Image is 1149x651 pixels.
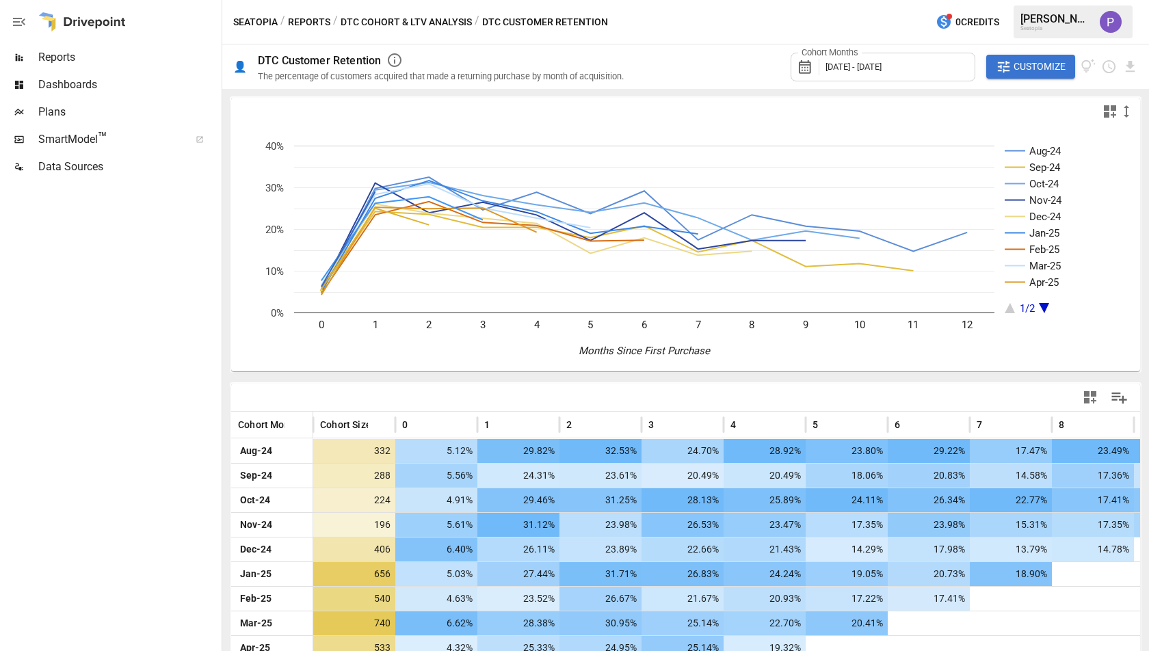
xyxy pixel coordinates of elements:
[484,587,557,611] span: 23.52%
[38,159,219,175] span: Data Sources
[655,415,674,434] button: Sort
[1020,25,1092,31] div: Seatopia
[895,464,967,488] span: 20.83%
[566,562,639,586] span: 31.71%
[977,418,982,431] span: 7
[977,439,1049,463] span: 17.47%
[1059,488,1131,512] span: 17.41%
[813,488,885,512] span: 24.11%
[648,464,721,488] span: 20.49%
[38,104,219,120] span: Plans
[1101,59,1117,75] button: Schedule report
[730,562,803,586] span: 24.24%
[426,319,432,331] text: 2
[895,513,967,537] span: 23.98%
[238,587,306,611] span: Feb-25
[1104,382,1135,413] button: Manage Columns
[280,14,285,31] div: /
[38,77,219,93] span: Dashboards
[320,439,393,463] span: 332
[484,418,490,431] span: 1
[233,14,278,31] button: Seatopia
[648,537,721,561] span: 22.66%
[977,562,1049,586] span: 18.90%
[566,537,639,561] span: 23.89%
[238,513,306,537] span: Nov-24
[238,488,306,512] span: Oct-24
[648,513,721,537] span: 26.53%
[895,562,967,586] span: 20.73%
[566,513,639,537] span: 23.98%
[730,587,803,611] span: 20.93%
[233,60,247,73] div: 👤
[402,562,475,586] span: 5.03%
[491,415,510,434] button: Sort
[402,439,475,463] span: 5.12%
[813,537,885,561] span: 14.29%
[813,587,885,611] span: 17.22%
[238,562,306,586] span: Jan-25
[402,464,475,488] span: 5.56%
[1066,415,1085,434] button: Sort
[475,14,479,31] div: /
[484,464,557,488] span: 24.31%
[1059,439,1131,463] span: 23.49%
[402,513,475,537] span: 5.61%
[320,418,371,431] span: Cohort Size
[977,513,1049,537] span: 15.31%
[798,46,862,59] label: Cohort Months
[1059,464,1131,488] span: 17.36%
[962,319,973,331] text: 12
[901,415,921,434] button: Sort
[1100,11,1122,33] img: Prateek Batra
[983,415,1003,434] button: Sort
[484,439,557,463] span: 29.82%
[730,464,803,488] span: 20.49%
[1059,513,1131,537] span: 17.35%
[1020,12,1092,25] div: [PERSON_NAME]
[1029,178,1059,190] text: Oct-24
[341,14,472,31] button: DTC Cohort & LTV Analysis
[402,418,408,431] span: 0
[1059,537,1131,561] span: 14.78%
[696,319,701,331] text: 7
[895,418,900,431] span: 6
[265,224,284,236] text: 20%
[265,182,284,194] text: 30%
[749,319,754,331] text: 8
[826,62,882,72] span: [DATE] - [DATE]
[1029,260,1061,272] text: Mar-25
[813,513,885,537] span: 17.35%
[320,537,393,561] span: 406
[819,415,838,434] button: Sort
[320,464,393,488] span: 288
[803,319,808,331] text: 9
[579,345,711,357] text: Months Since First Purchase
[1059,418,1064,431] span: 8
[1029,276,1059,289] text: Apr-25
[98,129,107,146] span: ™
[38,49,219,66] span: Reports
[402,611,475,635] span: 6.62%
[265,265,284,278] text: 10%
[319,319,324,331] text: 0
[730,513,803,537] span: 23.47%
[895,587,967,611] span: 17.41%
[1122,59,1138,75] button: Download report
[238,439,306,463] span: Aug-24
[573,415,592,434] button: Sort
[977,464,1049,488] span: 14.58%
[813,418,818,431] span: 5
[480,319,486,331] text: 3
[895,537,967,561] span: 17.98%
[648,611,721,635] span: 25.14%
[730,488,803,512] span: 25.89%
[1020,302,1035,315] text: 1/2
[1029,194,1062,207] text: Nov-24
[369,415,388,434] button: Sort
[648,562,721,586] span: 26.83%
[908,319,919,331] text: 11
[730,418,736,431] span: 4
[1092,3,1130,41] button: Prateek Batra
